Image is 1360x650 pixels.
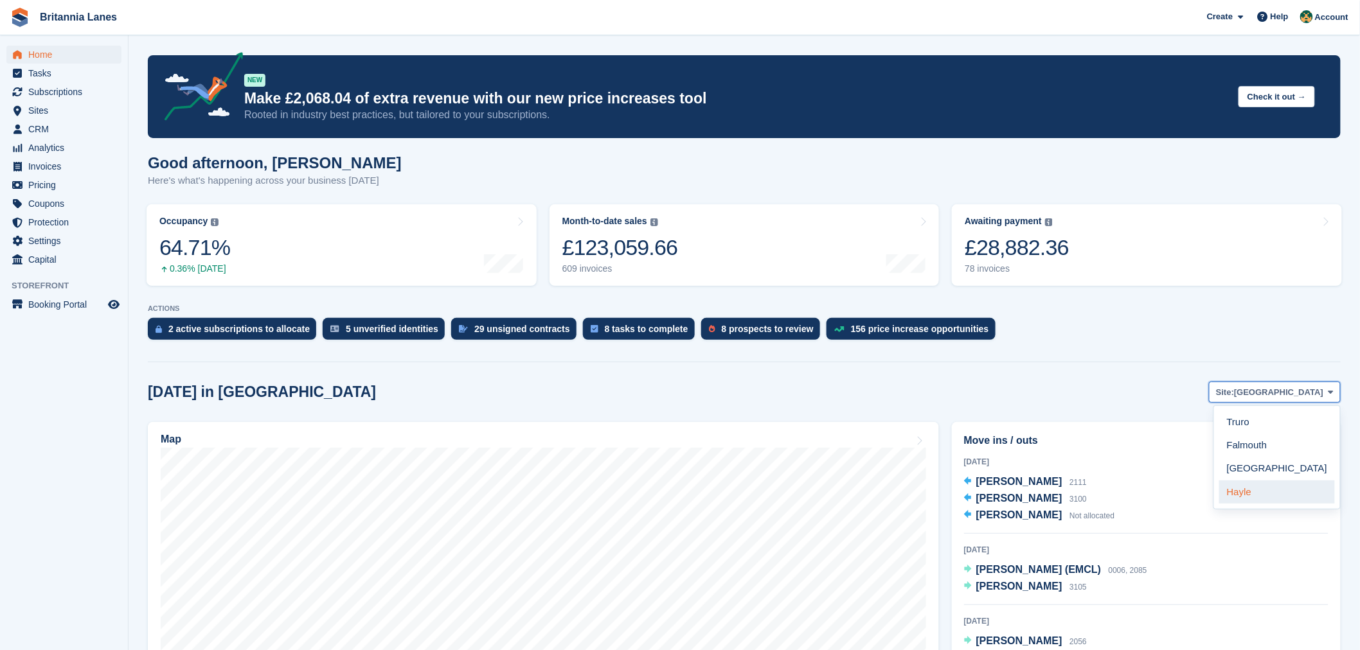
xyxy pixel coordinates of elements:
a: [PERSON_NAME] 3100 [964,491,1087,507]
span: Home [28,46,105,64]
span: CRM [28,120,105,138]
a: Hayle [1219,480,1335,504]
img: icon-info-grey-7440780725fd019a000dd9b08b2336e03edf1995a4989e88bcd33f0948082b44.svg [650,218,658,226]
img: Nathan Kellow [1300,10,1313,23]
div: 8 tasks to complete [605,324,688,334]
a: 8 tasks to complete [583,318,701,346]
div: 8 prospects to review [722,324,814,334]
span: Coupons [28,195,105,213]
span: 2111 [1069,478,1087,487]
div: [DATE] [964,544,1329,556]
a: [PERSON_NAME] Not allocated [964,507,1115,524]
a: 29 unsigned contracts [451,318,583,346]
span: 3105 [1069,583,1087,592]
span: Booking Portal [28,295,105,313]
img: price_increase_opportunities-93ffe204e8149a01c8c9dc8f82e8f89637d9d84a8eef4429ea346261dce0b2c0.svg [834,326,845,332]
span: Invoices [28,157,105,175]
div: Occupancy [159,216,208,227]
div: [DATE] [964,456,1329,468]
div: 2 active subscriptions to allocate [168,324,310,334]
span: Sites [28,101,105,119]
img: icon-info-grey-7440780725fd019a000dd9b08b2336e03edf1995a4989e88bcd33f0948082b44.svg [1045,218,1053,226]
span: Not allocated [1069,511,1114,520]
a: [PERSON_NAME] 2111 [964,474,1087,491]
div: [DATE] [964,615,1329,627]
span: Account [1315,11,1348,24]
a: menu [6,83,121,101]
a: menu [6,232,121,250]
span: Help [1271,10,1289,23]
span: [PERSON_NAME] [976,509,1062,520]
div: Awaiting payment [965,216,1042,227]
span: Create [1207,10,1233,23]
button: Site: [GEOGRAPHIC_DATA] [1209,382,1341,403]
a: menu [6,295,121,313]
img: prospect-51fa495bee0391a8d652442698ab0144808aea92771e9ea1ae160a38d050c398.svg [709,325,715,333]
span: Analytics [28,139,105,157]
img: stora-icon-8386f47178a22dfd0bd8f6a31ec36ba5ce8667c1dd55bd0f319d3a0aa187defe.svg [10,8,30,27]
div: 609 invoices [562,263,678,274]
a: menu [6,176,121,194]
a: menu [6,101,121,119]
h2: Map [161,434,181,445]
a: Britannia Lanes [35,6,122,28]
span: [PERSON_NAME] (EMCL) [976,564,1102,575]
span: Protection [28,213,105,231]
a: menu [6,46,121,64]
img: contract_signature_icon-13c848040528278c33f63329250d36e43548de30e8caae1d1a13099fd9432cc5.svg [459,325,468,333]
span: Storefront [12,279,128,292]
a: [GEOGRAPHIC_DATA] [1219,457,1335,480]
span: [PERSON_NAME] [976,635,1062,646]
a: Truro [1219,411,1335,434]
div: Month-to-date sales [562,216,647,227]
span: [GEOGRAPHIC_DATA] [1234,386,1323,399]
div: 5 unverified identities [346,324,438,334]
img: icon-info-grey-7440780725fd019a000dd9b08b2336e03edf1995a4989e88bcd33f0948082b44.svg [211,218,219,226]
span: Site: [1216,386,1234,399]
a: Occupancy 64.71% 0.36% [DATE] [147,204,537,286]
a: menu [6,195,121,213]
a: menu [6,250,121,268]
a: [PERSON_NAME] 3105 [964,579,1087,595]
a: 8 prospects to review [701,318,827,346]
p: ACTIONS [148,304,1341,313]
div: 78 invoices [965,263,1069,274]
span: Capital [28,250,105,268]
a: [PERSON_NAME] (EMCL) 0006, 2085 [964,562,1147,579]
span: 0006, 2085 [1109,566,1147,575]
div: 0.36% [DATE] [159,263,230,274]
span: [PERSON_NAME] [976,476,1062,487]
span: 2056 [1069,637,1087,646]
h2: [DATE] in [GEOGRAPHIC_DATA] [148,383,376,401]
div: NEW [244,74,265,87]
p: Here's what's happening across your business [DATE] [148,173,402,188]
span: 3100 [1069,495,1087,504]
a: Falmouth [1219,434,1335,457]
a: Awaiting payment £28,882.36 78 invoices [952,204,1342,286]
a: Month-to-date sales £123,059.66 609 invoices [550,204,940,286]
div: 64.71% [159,234,230,261]
a: menu [6,64,121,82]
a: 156 price increase opportunities [827,318,1002,346]
span: Pricing [28,176,105,194]
div: £123,059.66 [562,234,678,261]
h1: Good afternoon, [PERSON_NAME] [148,154,402,171]
h2: Move ins / outs [964,433,1329,448]
span: Subscriptions [28,83,105,101]
img: verify_identity-adf6edd0f0f0b5bbfe63781bf79b02c33cf7c696d77639b501bdc392416b5a36.svg [330,325,339,333]
a: menu [6,213,121,231]
button: Check it out → [1239,86,1315,107]
span: Settings [28,232,105,250]
a: menu [6,157,121,175]
span: Tasks [28,64,105,82]
a: 5 unverified identities [323,318,451,346]
img: active_subscription_to_allocate_icon-d502201f5373d7db506a760aba3b589e785aa758c864c3986d89f69b8ff3... [156,325,162,333]
p: Make £2,068.04 of extra revenue with our new price increases tool [244,89,1228,108]
div: 156 price increase opportunities [851,324,989,334]
img: task-75834270c22a3079a89374b754ae025e5fb1db73e45f91037f5363f120a921f8.svg [591,325,598,333]
div: £28,882.36 [965,234,1069,261]
a: menu [6,120,121,138]
div: 29 unsigned contracts [474,324,570,334]
p: Rooted in industry best practices, but tailored to your subscriptions. [244,108,1228,122]
span: [PERSON_NAME] [976,581,1062,592]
